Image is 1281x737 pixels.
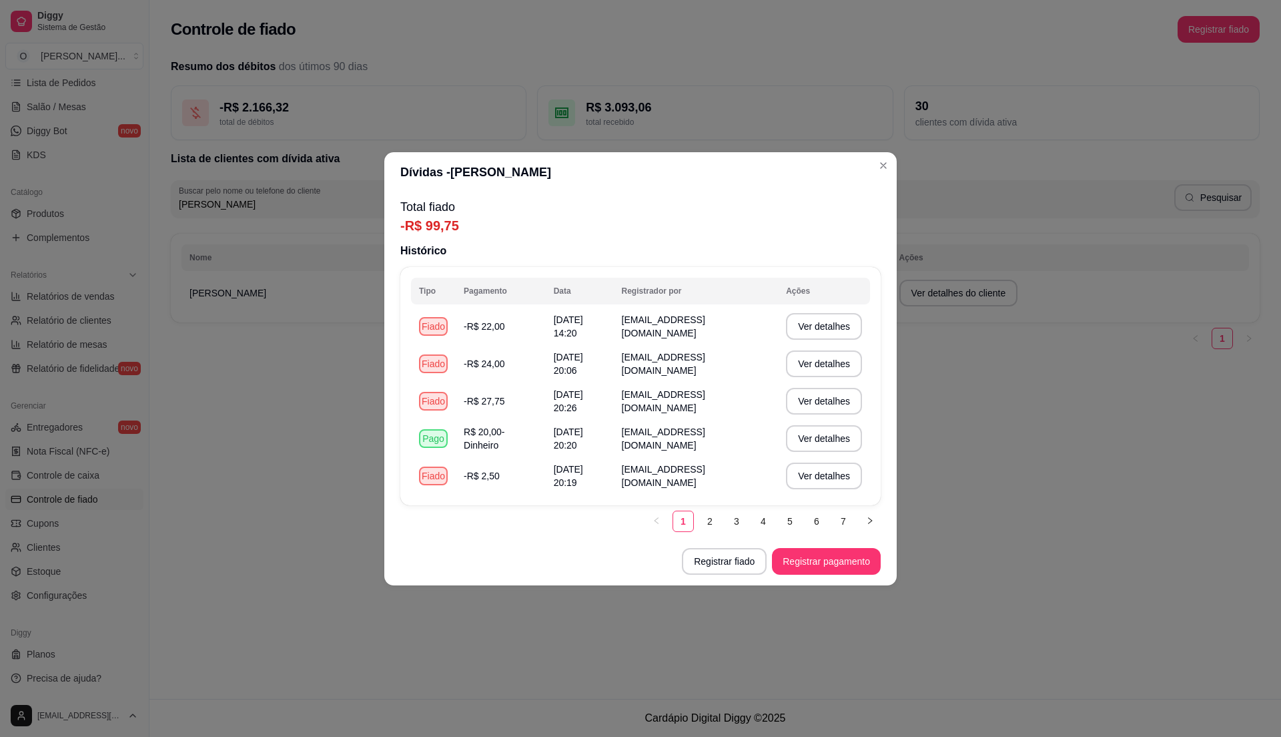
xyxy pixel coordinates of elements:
[554,389,583,413] span: [DATE] 20:26
[646,511,667,532] button: left
[772,548,881,575] button: Registrar pagamento
[807,511,827,531] a: 6
[786,463,862,489] button: Ver detalhes
[400,198,881,216] p: Total fiado
[779,511,801,532] li: 5
[786,425,862,452] button: Ver detalhes
[806,511,827,532] li: 6
[456,383,546,420] td: -R$ 27,75
[646,511,667,532] li: Previous Page
[786,350,862,377] button: Ver detalhes
[400,243,881,259] p: Histórico
[546,278,614,304] th: Data
[456,457,546,495] td: -R$ 2,50
[833,511,854,532] li: 7
[673,511,693,531] a: 1
[419,392,448,411] div: Fiado
[622,314,705,338] span: [EMAIL_ADDRESS][DOMAIN_NAME]
[780,511,800,531] a: 5
[419,317,448,336] div: Fiado
[554,427,583,451] span: [DATE] 20:20
[682,548,767,575] button: Registrar fiado
[859,511,881,532] button: right
[727,511,747,531] a: 3
[456,278,546,304] th: Pagamento
[859,511,881,532] li: Next Page
[384,152,897,192] header: Dívidas - [PERSON_NAME]
[614,278,779,304] th: Registrador por
[700,511,720,531] a: 2
[699,511,721,532] li: 2
[456,420,546,457] td: R$ 20,00 - Dinheiro
[411,278,456,304] th: Tipo
[554,352,583,376] span: [DATE] 20:06
[786,388,862,415] button: Ver detalhes
[456,345,546,383] td: -R$ 24,00
[419,429,448,448] div: Pago
[622,389,705,413] span: [EMAIL_ADDRESS][DOMAIN_NAME]
[419,467,448,485] div: Fiado
[419,354,448,373] div: Fiado
[400,216,881,235] p: -R$ 99,75
[778,278,870,304] th: Ações
[866,517,874,525] span: right
[554,464,583,488] span: [DATE] 20:19
[673,511,694,532] li: 1
[833,511,853,531] a: 7
[726,511,747,532] li: 3
[554,314,583,338] span: [DATE] 14:20
[753,511,773,531] a: 4
[873,155,894,176] button: Close
[786,313,862,340] button: Ver detalhes
[653,517,661,525] span: left
[456,308,546,345] td: -R$ 22,00
[622,352,705,376] span: [EMAIL_ADDRESS][DOMAIN_NAME]
[753,511,774,532] li: 4
[622,464,705,488] span: [EMAIL_ADDRESS][DOMAIN_NAME]
[622,427,705,451] span: [EMAIL_ADDRESS][DOMAIN_NAME]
